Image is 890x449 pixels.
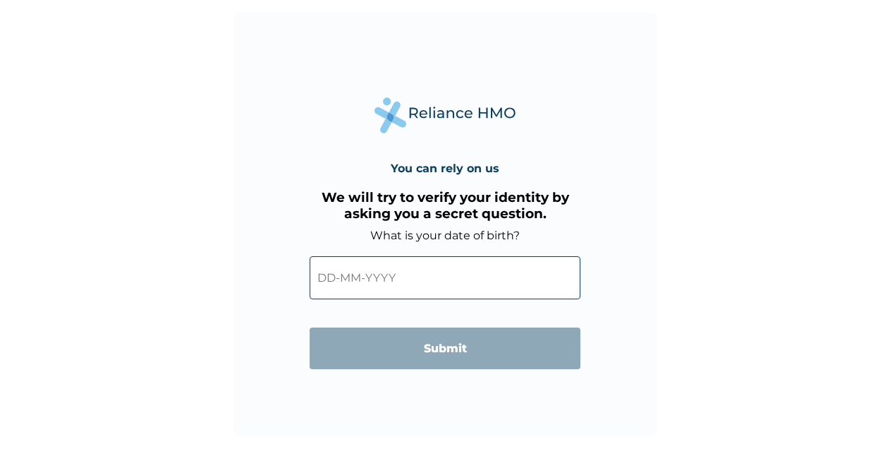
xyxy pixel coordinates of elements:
[374,97,516,133] img: Reliance Health's Logo
[310,189,580,222] h3: We will try to verify your identity by asking you a secret question.
[310,256,580,299] input: DD-MM-YYYY
[370,229,520,242] label: What is your date of birth?
[391,162,499,175] h4: You can rely on us
[310,328,580,369] input: Submit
